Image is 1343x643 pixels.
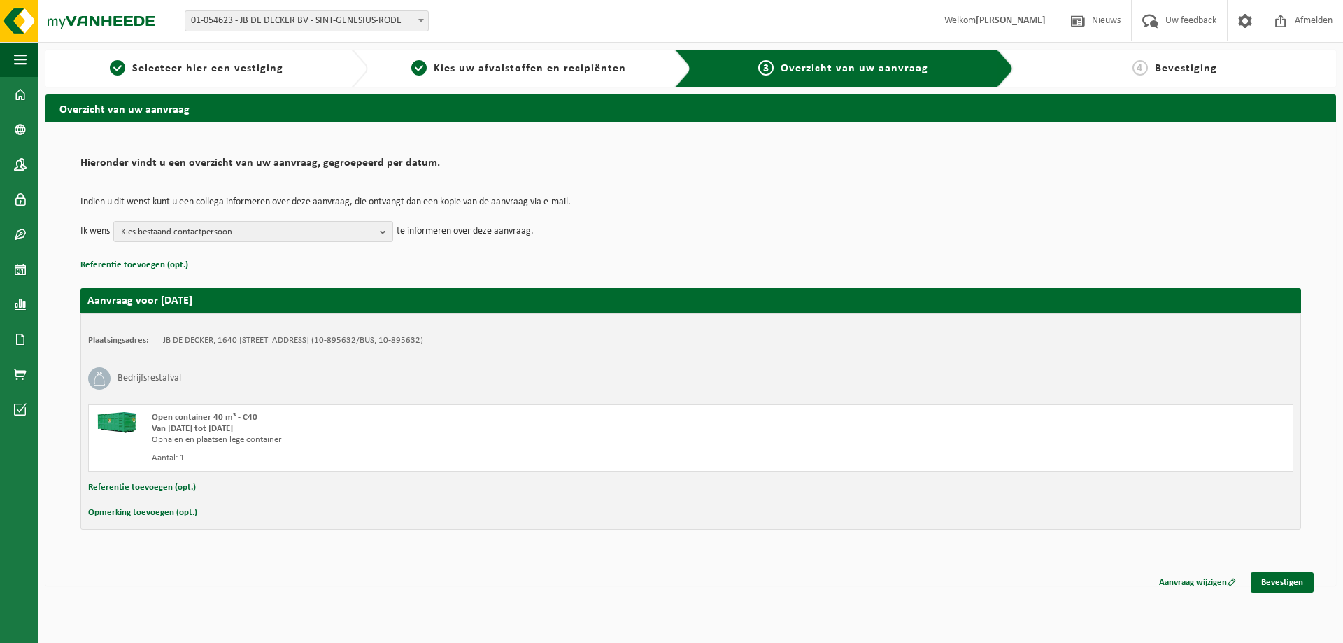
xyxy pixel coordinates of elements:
h2: Hieronder vindt u een overzicht van uw aanvraag, gegroepeerd per datum. [80,157,1301,176]
h2: Overzicht van uw aanvraag [45,94,1336,122]
span: Kies uw afvalstoffen en recipiënten [434,63,626,74]
button: Referentie toevoegen (opt.) [80,256,188,274]
p: Indien u dit wenst kunt u een collega informeren over deze aanvraag, die ontvangt dan een kopie v... [80,197,1301,207]
a: 1Selecteer hier een vestiging [52,60,340,77]
p: te informeren over deze aanvraag. [397,221,534,242]
span: Bevestiging [1155,63,1217,74]
strong: Van [DATE] tot [DATE] [152,424,233,433]
strong: Plaatsingsadres: [88,336,149,345]
button: Kies bestaand contactpersoon [113,221,393,242]
div: Aantal: 1 [152,453,747,464]
strong: [PERSON_NAME] [976,15,1046,26]
span: Selecteer hier een vestiging [132,63,283,74]
div: Ophalen en plaatsen lege container [152,434,747,446]
span: Open container 40 m³ - C40 [152,413,257,422]
p: Ik wens [80,221,110,242]
span: Kies bestaand contactpersoon [121,222,374,243]
span: 2 [411,60,427,76]
a: Aanvraag wijzigen [1149,572,1246,593]
a: Bevestigen [1251,572,1314,593]
h3: Bedrijfsrestafval [118,367,181,390]
span: 1 [110,60,125,76]
span: 4 [1132,60,1148,76]
img: HK-XC-40-GN-00.png [96,412,138,433]
span: 01-054623 - JB DE DECKER BV - SINT-GENESIUS-RODE [185,10,429,31]
span: Overzicht van uw aanvraag [781,63,928,74]
button: Opmerking toevoegen (opt.) [88,504,197,522]
button: Referentie toevoegen (opt.) [88,479,196,497]
strong: Aanvraag voor [DATE] [87,295,192,306]
span: 01-054623 - JB DE DECKER BV - SINT-GENESIUS-RODE [185,11,428,31]
span: 3 [758,60,774,76]
td: JB DE DECKER, 1640 [STREET_ADDRESS] (10-895632/BUS, 10-895632) [163,335,423,346]
a: 2Kies uw afvalstoffen en recipiënten [375,60,662,77]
